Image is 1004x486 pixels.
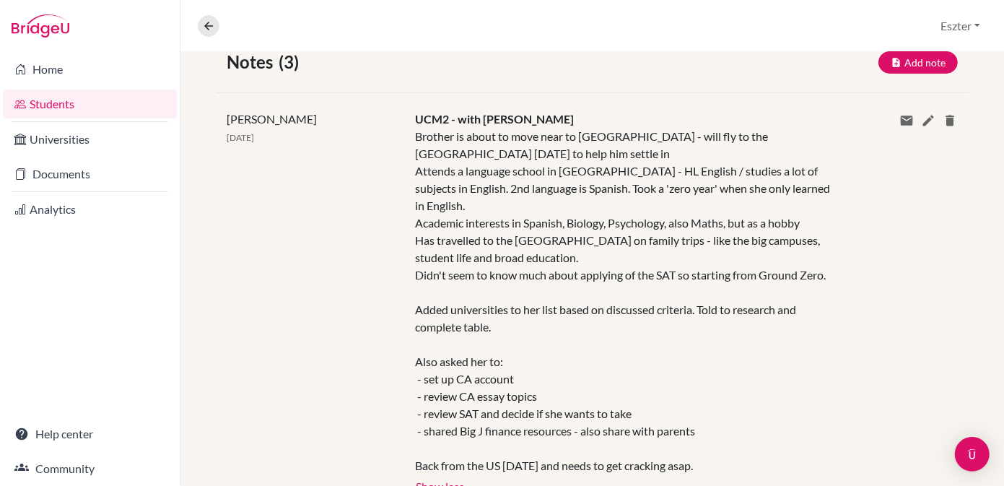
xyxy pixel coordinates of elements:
[3,55,177,84] a: Home
[934,12,987,40] button: Eszter
[878,51,958,74] button: Add note
[415,112,574,126] span: UCM2 - with [PERSON_NAME]
[3,195,177,224] a: Analytics
[3,125,177,154] a: Universities
[3,420,177,448] a: Help center
[227,112,317,126] span: [PERSON_NAME]
[955,437,990,472] div: Open Intercom Messenger
[227,49,279,75] span: Notes
[3,160,177,188] a: Documents
[3,454,177,483] a: Community
[12,14,69,38] img: Bridge-U
[279,49,305,75] span: (3)
[3,90,177,118] a: Students
[227,132,254,143] span: [DATE]
[415,128,832,474] div: Brother is about to move near to [GEOGRAPHIC_DATA] - will fly to the [GEOGRAPHIC_DATA] [DATE] to ...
